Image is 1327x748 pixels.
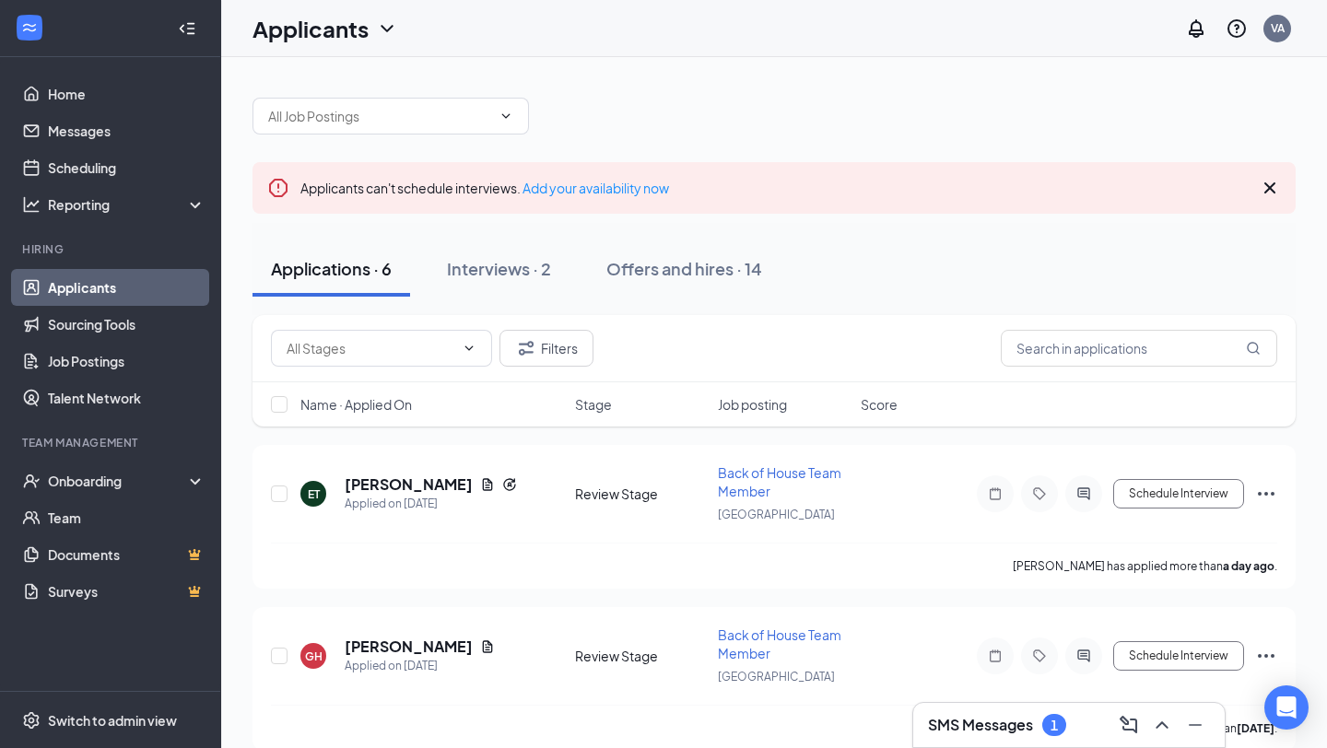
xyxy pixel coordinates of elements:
a: Applicants [48,269,206,306]
svg: Tag [1028,486,1051,501]
svg: MagnifyingGlass [1246,341,1261,356]
svg: Reapply [502,477,517,492]
div: Reporting [48,195,206,214]
svg: Error [267,177,289,199]
a: Scheduling [48,149,206,186]
div: Review Stage [575,647,707,665]
b: [DATE] [1237,721,1274,735]
span: Applicants can't schedule interviews. [300,180,669,196]
svg: Minimize [1184,714,1206,736]
span: [GEOGRAPHIC_DATA] [718,508,835,521]
a: Home [48,76,206,112]
h5: [PERSON_NAME] [345,474,473,495]
p: [PERSON_NAME] has applied more than . [1013,558,1277,574]
svg: Cross [1259,177,1281,199]
div: Review Stage [575,485,707,503]
b: a day ago [1223,559,1274,573]
div: 1 [1051,718,1058,733]
svg: ComposeMessage [1118,714,1140,736]
svg: ChevronDown [376,18,398,40]
h1: Applicants [252,13,369,44]
div: Applied on [DATE] [345,495,517,513]
input: All Stages [287,338,454,358]
a: DocumentsCrown [48,536,206,573]
svg: Tag [1028,649,1051,663]
svg: Collapse [178,19,196,38]
div: Open Intercom Messenger [1264,685,1309,730]
span: Score [861,395,898,414]
div: Onboarding [48,472,190,490]
svg: ChevronUp [1151,714,1173,736]
svg: Filter [515,337,537,359]
input: All Job Postings [268,106,491,126]
div: Interviews · 2 [447,257,551,280]
span: Job posting [718,395,787,414]
button: Filter Filters [499,330,593,367]
button: Minimize [1180,710,1210,740]
a: Team [48,499,206,536]
svg: Ellipses [1255,483,1277,505]
input: Search in applications [1001,330,1277,367]
a: Talent Network [48,380,206,416]
div: Offers and hires · 14 [606,257,762,280]
svg: ActiveChat [1073,649,1095,663]
div: VA [1271,20,1285,36]
button: Schedule Interview [1113,479,1244,508]
button: Schedule Interview [1113,641,1244,671]
span: Name · Applied On [300,395,412,414]
svg: Document [480,639,495,654]
h5: [PERSON_NAME] [345,637,473,657]
svg: Note [984,649,1006,663]
span: Back of House Team Member [718,626,841,661]
a: Messages [48,112,206,149]
a: Job Postings [48,343,206,380]
a: SurveysCrown [48,573,206,610]
span: Stage [575,395,612,414]
a: Add your availability now [523,180,669,196]
svg: Note [984,486,1006,501]
button: ComposeMessage [1114,710,1144,740]
h3: SMS Messages [928,715,1033,735]
svg: Analysis [22,195,41,214]
div: Applications · 6 [271,257,392,280]
div: Hiring [22,241,202,257]
a: Sourcing Tools [48,306,206,343]
span: Back of House Team Member [718,464,841,499]
svg: WorkstreamLogo [20,18,39,37]
svg: ChevronDown [462,341,476,356]
button: ChevronUp [1147,710,1177,740]
span: [GEOGRAPHIC_DATA] [718,670,835,684]
div: Applied on [DATE] [345,657,495,675]
svg: Ellipses [1255,645,1277,667]
div: Team Management [22,435,202,450]
svg: Document [480,477,495,492]
div: ET [308,486,320,502]
svg: QuestionInfo [1226,18,1248,40]
svg: Notifications [1185,18,1207,40]
svg: ChevronDown [499,109,513,123]
svg: ActiveChat [1073,486,1095,501]
svg: Settings [22,711,41,730]
div: GH [305,649,323,664]
div: Switch to admin view [48,711,177,730]
svg: UserCheck [22,472,41,490]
